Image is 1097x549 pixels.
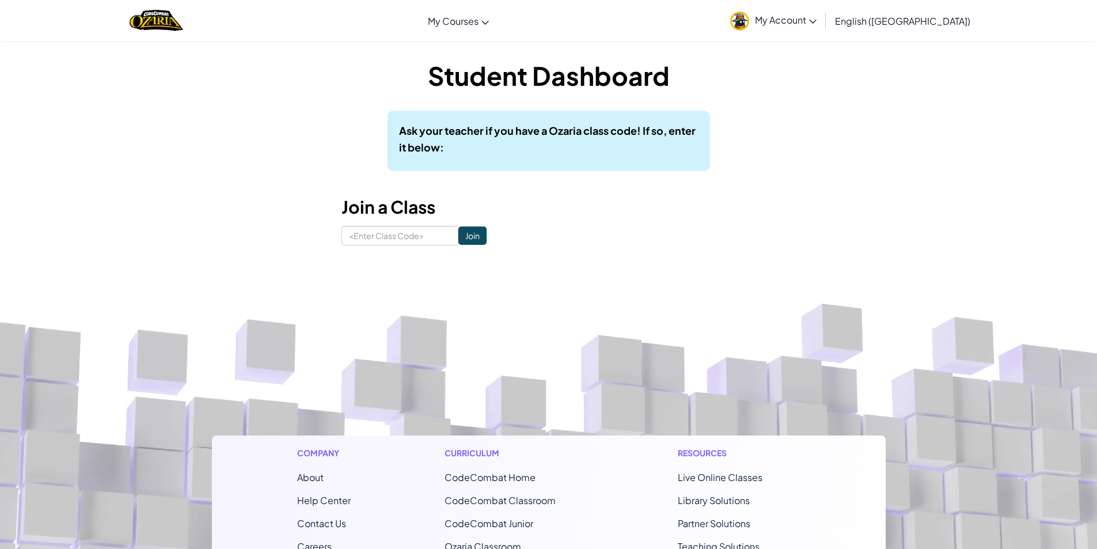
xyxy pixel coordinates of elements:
input: <Enter Class Code> [341,226,458,245]
a: Live Online Classes [678,471,762,483]
img: Home [130,9,183,32]
img: avatar [730,12,749,31]
span: CodeCombat Home [445,471,536,483]
a: CodeCombat Junior [445,517,533,529]
a: Library Solutions [678,494,750,506]
a: Partner Solutions [678,517,750,529]
a: Ozaria by CodeCombat logo [130,9,183,32]
span: My Account [755,14,817,26]
a: English ([GEOGRAPHIC_DATA]) [829,5,976,36]
span: My Courses [428,15,479,27]
h1: Company [297,447,351,459]
input: Join [458,226,487,245]
a: CodeCombat Classroom [445,494,556,506]
span: English ([GEOGRAPHIC_DATA]) [835,15,970,27]
a: My Courses [422,5,495,36]
a: About [297,471,324,483]
span: Contact Us [297,517,346,529]
b: Ask your teacher if you have a Ozaria class code! If so, enter it below: [399,124,696,154]
h3: Join a Class [341,194,756,220]
a: My Account [724,2,822,39]
h1: Curriculum [445,447,584,459]
h1: Resources [678,447,800,459]
h1: Student Dashboard [341,58,756,93]
a: Help Center [297,494,351,506]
